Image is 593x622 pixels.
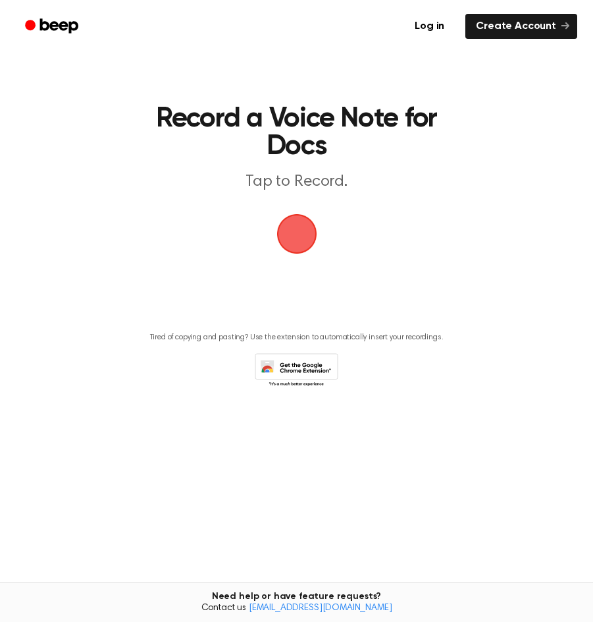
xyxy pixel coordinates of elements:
a: [EMAIL_ADDRESS][DOMAIN_NAME] [249,604,392,613]
img: Beep Logo [277,214,317,254]
p: Tired of copying and pasting? Use the extension to automatically insert your recordings. [150,333,444,343]
a: Create Account [465,14,577,39]
h1: Record a Voice Note for Docs [142,105,451,161]
a: Beep [16,14,90,40]
span: Contact us [8,603,585,615]
a: Log in [401,11,457,42]
p: Tap to Record. [142,171,451,193]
